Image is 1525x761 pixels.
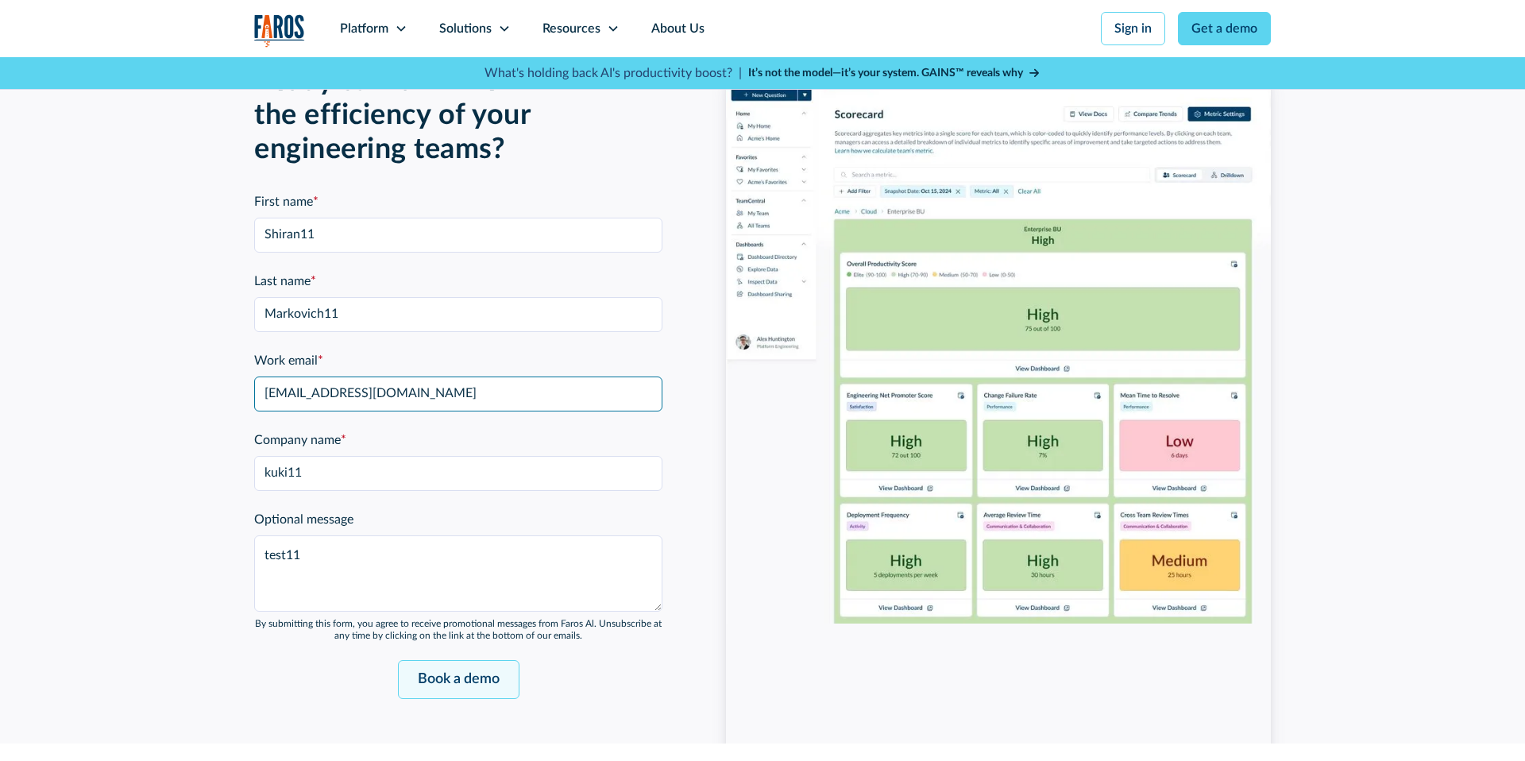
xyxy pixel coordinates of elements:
[254,351,662,370] label: Work email
[439,19,492,38] div: Solutions
[398,660,519,699] input: Book a demo
[542,19,600,38] div: Resources
[254,431,662,450] label: Company name
[1101,12,1165,45] a: Sign in
[254,618,662,641] div: By submitting this form, you agree to receive promotional messages from Faros Al. Unsubscribe at ...
[254,192,662,211] label: First name
[748,65,1040,82] a: It’s not the model—it’s your system. GAINS™ reveals why
[748,68,1023,79] strong: It’s not the model—it’s your system. GAINS™ reveals why
[1178,12,1271,45] a: Get a demo
[254,510,662,529] label: Optional message
[254,67,531,164] strong: Ready to maximize the efficiency of your engineering teams?
[254,192,662,718] form: Product Pages Form
[254,14,305,47] img: Logo of the analytics and reporting company Faros.
[254,272,662,291] label: Last name
[254,14,305,47] a: home
[726,64,1271,624] img: Scorecard dashboard
[340,19,388,38] div: Platform
[485,64,742,83] p: What's holding back AI's productivity boost? |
